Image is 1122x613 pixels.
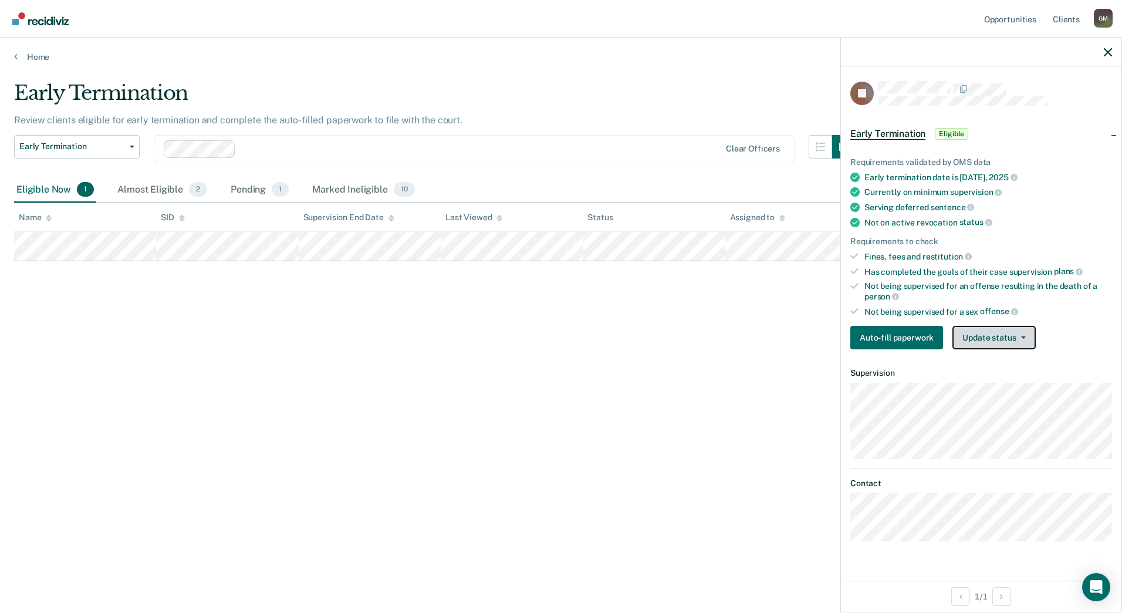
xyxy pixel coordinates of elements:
[952,326,1035,349] button: Update status
[14,52,1108,62] a: Home
[950,187,1002,197] span: supervision
[980,306,1018,316] span: offense
[14,177,96,203] div: Eligible Now
[841,115,1121,153] div: Early TerminationEligible
[864,267,1112,277] div: Has completed the goals of their case supervision
[992,587,1011,606] button: Next Opportunity
[864,281,1112,301] div: Not being supervised for an offense resulting in the death of a
[19,213,52,223] div: Name
[726,144,780,154] div: Clear officers
[864,187,1112,197] div: Currently on minimum
[864,306,1112,317] div: Not being supervised for a sex
[1094,9,1113,28] button: Profile dropdown button
[989,173,1017,182] span: 2025
[864,292,899,301] span: person
[850,326,948,349] a: Navigate to form link
[931,203,975,212] span: sentence
[445,213,502,223] div: Last Viewed
[850,128,925,140] span: Early Termination
[730,213,785,223] div: Assigned to
[850,157,1112,167] div: Requirements validated by OMS data
[161,213,185,223] div: SID
[850,479,1112,489] dt: Contact
[1094,9,1113,28] div: G M
[841,581,1121,612] div: 1 / 1
[864,251,1112,262] div: Fines, fees and
[303,213,394,223] div: Supervision End Date
[864,202,1112,213] div: Serving deferred
[310,177,417,203] div: Marked Ineligible
[115,177,209,203] div: Almost Eligible
[272,182,289,197] span: 1
[850,368,1112,378] dt: Supervision
[587,213,613,223] div: Status
[77,182,94,197] span: 1
[935,128,968,140] span: Eligible
[12,12,69,25] img: Recidiviz
[922,252,972,261] span: restitution
[850,237,1112,247] div: Requirements to check
[14,114,462,126] p: Review clients eligible for early termination and complete the auto-filled paperwork to file with...
[189,182,207,197] span: 2
[14,81,856,114] div: Early Termination
[1082,573,1110,601] div: Open Intercom Messenger
[1054,267,1083,276] span: plans
[951,587,970,606] button: Previous Opportunity
[228,177,291,203] div: Pending
[850,326,943,349] button: Auto-fill paperwork
[394,182,415,197] span: 10
[19,142,125,151] span: Early Termination
[864,172,1112,183] div: Early termination date is [DATE],
[959,217,992,227] span: status
[864,217,1112,228] div: Not on active revocation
